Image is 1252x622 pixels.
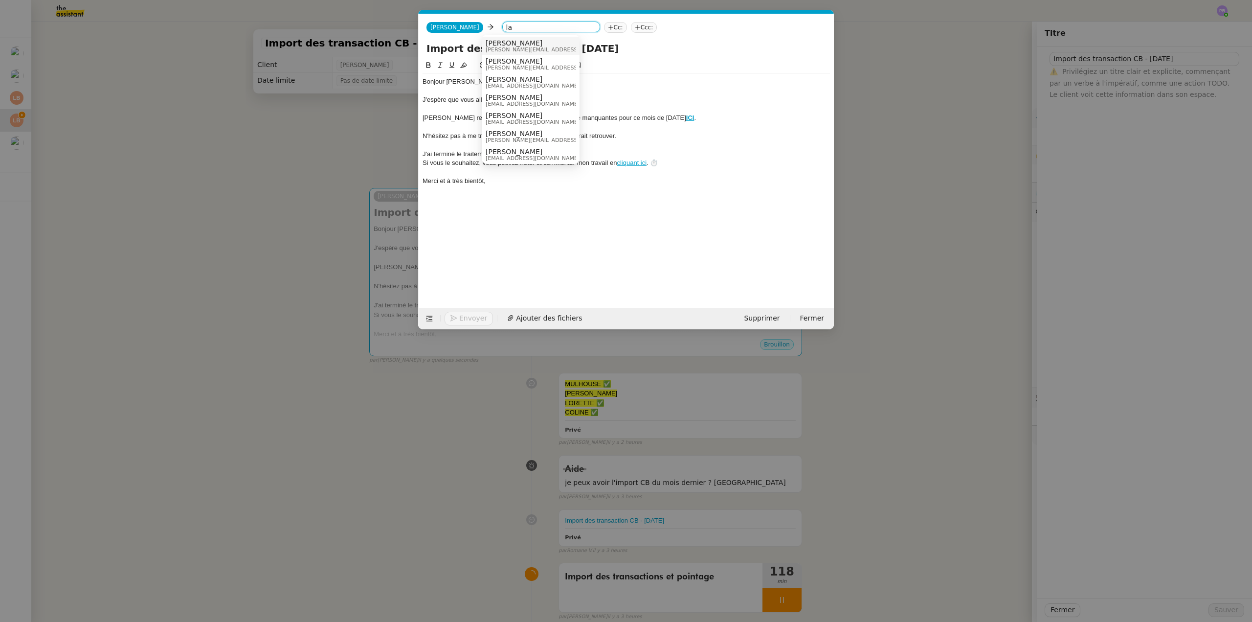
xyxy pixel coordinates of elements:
a: ICI [686,114,694,121]
span: Fermer [800,313,824,324]
span: [PERSON_NAME] [486,112,580,119]
span: [PERSON_NAME] [486,57,625,65]
div: J'espère que vous allez bien. [423,95,830,104]
input: Subject [426,41,826,56]
button: Supprimer [738,312,785,325]
nz-option-item: Laurent THOMAS [482,145,580,163]
div: [PERSON_NAME] retrouvez la liste des factures encore manquantes pour ce mois de [DATE] . [423,114,830,122]
span: [PERSON_NAME][EMAIL_ADDRESS][DOMAIN_NAME] [486,138,625,143]
div: J'ai terminé le traitement de votre demande. [423,150,830,159]
span: [PERSON_NAME][EMAIL_ADDRESS][DOMAIN_NAME] [486,47,625,52]
nz-option-item: Laura Gauthier [482,55,580,73]
button: Envoyer [445,312,493,325]
div: Si vous le souhaitez, vous pouvez noter et commenter mon travail en . ⏱️ [423,159,830,167]
a: cliquant ici [617,159,647,166]
button: Ajouter des fichiers [501,312,588,325]
span: [PERSON_NAME] [486,39,625,47]
nz-option-item: Laurent Evrard [482,109,580,127]
button: Fermer [794,312,830,325]
nz-option-item: Laurence de Nervaux [482,127,580,145]
span: Supprimer [744,313,780,324]
nz-tag: Ccc: [631,22,657,33]
span: [PERSON_NAME] [486,93,580,101]
span: [PERSON_NAME] [430,24,479,31]
span: [EMAIL_ADDRESS][DOMAIN_NAME] [486,101,580,107]
div: Merci et à très bientôt, [423,177,830,185]
span: [PERSON_NAME] [486,148,580,156]
nz-option-item: Laurie Troussel [482,91,580,109]
nz-option-item: Laura Gauthier [482,73,580,91]
span: [PERSON_NAME] [486,130,625,138]
span: [PERSON_NAME] [486,75,580,83]
span: Ajouter des fichiers [516,313,582,324]
nz-option-item: laurent martrette [482,37,580,55]
span: [EMAIL_ADDRESS][DOMAIN_NAME] [486,83,580,89]
span: [PERSON_NAME][EMAIL_ADDRESS][DOMAIN_NAME] [486,65,625,70]
nz-tag: Cc: [604,22,627,33]
div: Bonjour [PERSON_NAME], [423,77,830,86]
div: N'hésitez pas à me transmettre celles que l'équipe pourrait retrouver. [423,132,830,140]
span: [EMAIL_ADDRESS][DOMAIN_NAME] [486,119,580,125]
span: [EMAIL_ADDRESS][DOMAIN_NAME] [486,156,580,161]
